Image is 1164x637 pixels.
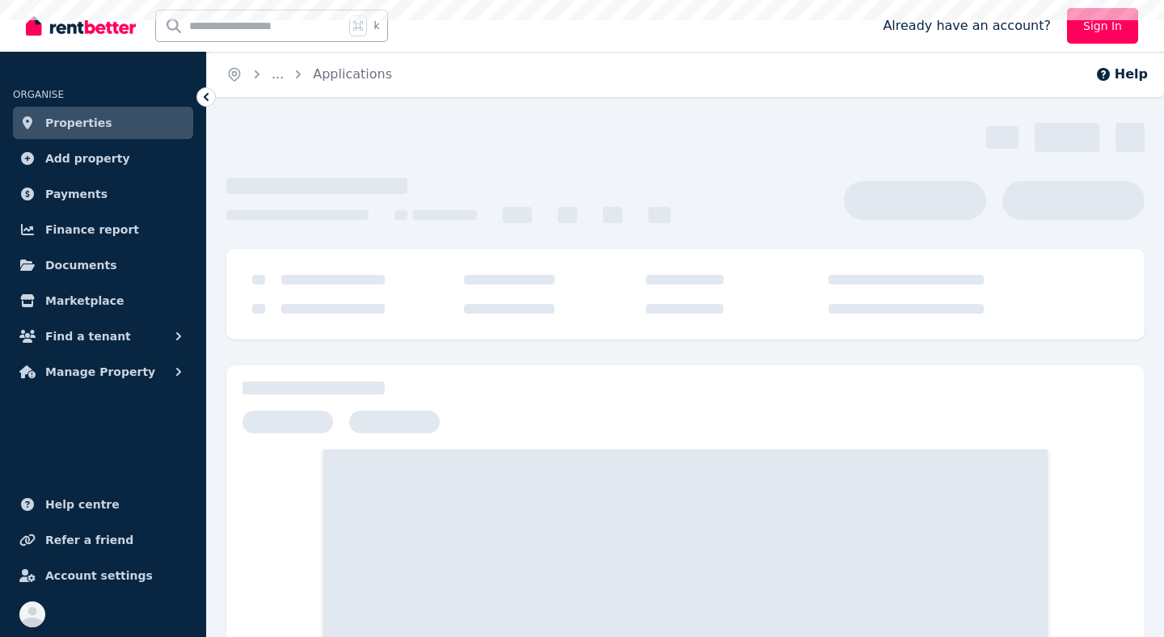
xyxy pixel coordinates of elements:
span: Account settings [45,566,153,585]
button: Help [1095,65,1148,84]
span: Finance report [45,220,139,239]
span: ORGANISE [13,89,64,100]
a: Account settings [13,559,193,592]
button: Find a tenant [13,320,193,352]
a: Marketplace [13,285,193,317]
nav: Breadcrumb [207,52,411,97]
span: Add property [45,149,130,168]
span: ... [272,66,284,82]
span: Refer a friend [45,530,133,550]
a: Refer a friend [13,524,193,556]
a: Add property [13,142,193,175]
a: Documents [13,249,193,281]
span: Already have an account? [883,16,1051,36]
a: Sign In [1067,8,1138,44]
span: k [373,19,379,32]
span: Marketplace [45,291,124,310]
img: RentBetter [26,14,136,38]
button: Manage Property [13,356,193,388]
span: Payments [45,184,108,204]
a: Help centre [13,488,193,521]
a: Finance report [13,213,193,246]
span: Help centre [45,495,120,514]
span: Documents [45,255,117,275]
span: Manage Property [45,362,155,382]
span: Properties [45,113,112,133]
a: Properties [13,107,193,139]
span: Find a tenant [45,327,131,346]
a: Applications [313,66,392,82]
a: Payments [13,178,193,210]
